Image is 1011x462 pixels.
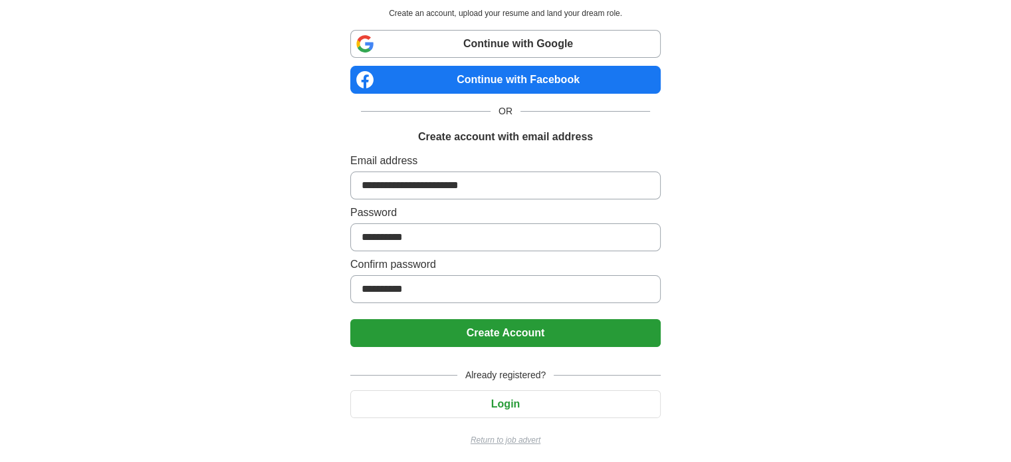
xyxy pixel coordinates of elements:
label: Confirm password [350,257,661,273]
label: Password [350,205,661,221]
span: OR [491,104,520,118]
p: Create an account, upload your resume and land your dream role. [353,7,658,19]
a: Login [350,398,661,409]
span: Already registered? [457,368,554,382]
a: Continue with Facebook [350,66,661,94]
button: Login [350,390,661,418]
label: Email address [350,153,661,169]
a: Continue with Google [350,30,661,58]
h1: Create account with email address [418,129,593,145]
a: Return to job advert [350,434,661,446]
button: Create Account [350,319,661,347]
